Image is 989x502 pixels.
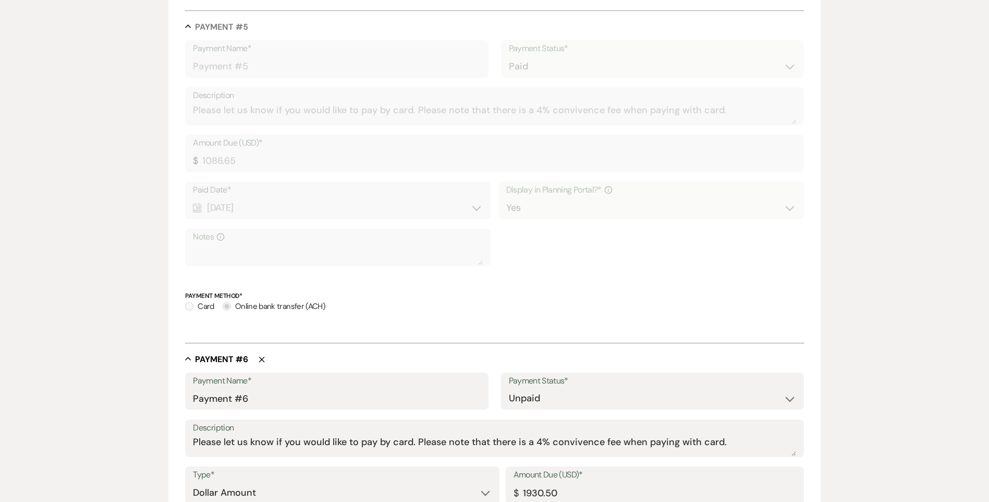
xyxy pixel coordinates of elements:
[195,21,248,33] h5: Payment # 5
[185,302,193,310] input: Card
[193,421,796,436] label: Description
[185,300,214,314] label: Card
[193,198,483,218] div: [DATE]
[193,136,796,151] label: Amount Due (USD)*
[193,183,483,198] label: Paid Date*
[195,354,248,365] h5: Payment # 6
[185,291,803,301] p: Payment Method*
[193,435,796,456] textarea: Please let us know if you would like to pay by card. Please note that there is a 4% convivence fe...
[193,468,491,483] label: Type*
[509,41,796,56] label: Payment Status*
[193,41,480,56] label: Payment Name*
[506,183,796,198] label: Display in Planning Portal?*
[193,154,198,168] div: $
[193,103,796,124] textarea: Please let us know if you would like to pay by card. Please note that there is a 4% convivence fe...
[193,374,480,389] label: Payment Name*
[223,302,231,310] input: Online bank transfer (ACH)
[185,354,248,364] button: Payment #6
[193,88,796,103] label: Description
[514,486,518,500] div: $
[509,374,796,389] label: Payment Status*
[185,21,248,32] button: Payment #5
[193,230,483,245] label: Notes
[223,300,325,314] label: Online bank transfer (ACH)
[514,468,796,483] label: Amount Due (USD)*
